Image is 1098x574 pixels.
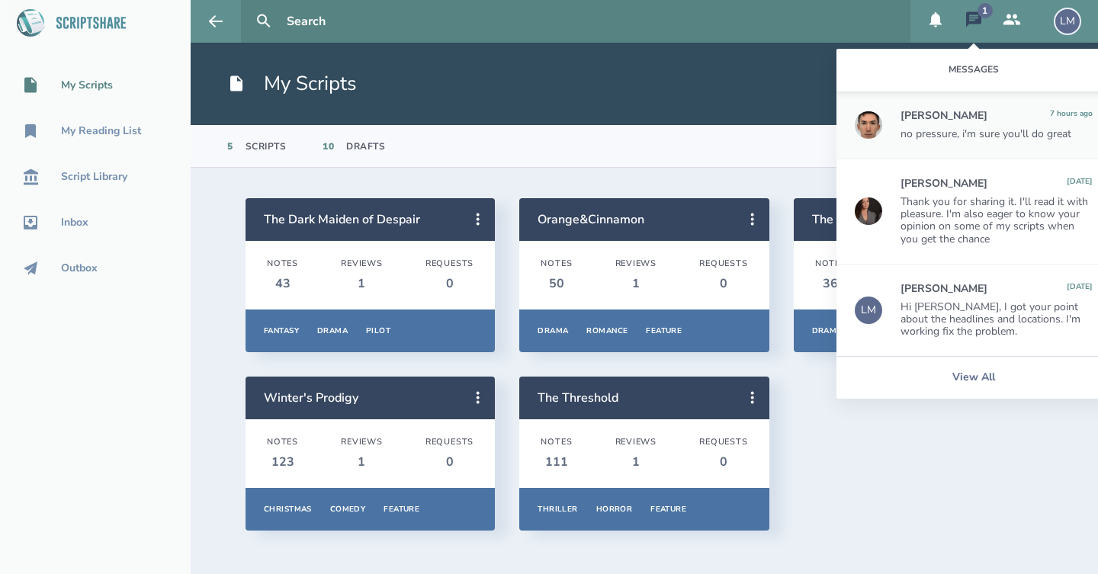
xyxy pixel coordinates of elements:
div: 1 [978,3,993,18]
div: 1 [615,454,657,470]
div: 50 [541,275,572,292]
a: Winter's Prodigy [264,390,358,406]
div: 1 [341,275,383,292]
div: 0 [699,454,747,470]
div: 36 [815,275,846,292]
div: 0 [425,454,474,470]
div: Script Library [61,171,127,183]
div: Notes [541,258,572,269]
div: 123 [267,454,298,470]
div: LM [1054,8,1081,35]
div: My Reading List [61,125,141,137]
img: user_1756948650-crop.jpg [855,111,882,139]
div: no pressure, i'm sure you'll do great [901,128,1093,140]
div: 43 [267,275,298,292]
div: Thriller [538,504,577,515]
div: Scripts [246,140,287,152]
div: [PERSON_NAME] [901,283,987,295]
a: The Dark Maiden of Despair [264,211,420,228]
div: Reviews [341,437,383,447]
div: Hi [PERSON_NAME], I got your point about the headlines and locations. I'm working fix the problem. [901,301,1093,338]
div: 0 [425,275,474,292]
div: My Scripts [61,79,113,91]
div: Reviews [341,258,383,269]
div: Horror [596,504,633,515]
div: Tuesday, July 15, 2025 at 7:36:05 PM [1067,283,1093,295]
div: 1 [341,454,383,470]
div: Thank you for sharing it. I'll read it with pleasure. I'm also eager to know your opinion on some... [901,196,1093,245]
div: Sunday, August 10, 2025 at 3:53:39 PM [1067,178,1093,190]
div: Drama [317,325,348,336]
div: Requests [425,258,474,269]
div: 0 [699,275,747,292]
h1: My Scripts [227,70,357,98]
div: [PERSON_NAME] [901,110,987,122]
div: Comedy [330,504,366,515]
div: Romance [586,325,628,336]
img: user_1604966854-crop.jpg [855,197,882,225]
div: Requests [425,437,474,447]
div: Drama [812,325,843,336]
div: Outbox [61,262,98,274]
div: Feature [646,325,682,336]
div: Feature [650,504,686,515]
div: Feature [384,504,419,515]
div: Sunday, September 7, 2025 at 11:02:56 PM [1050,110,1093,122]
div: Notes [267,437,298,447]
div: Reviews [615,437,657,447]
div: Notes [815,258,846,269]
div: Pilot [366,325,390,336]
div: Notes [541,437,572,447]
a: The Divide Grey [812,211,901,228]
div: Reviews [615,258,657,269]
div: 5 [227,140,233,152]
div: 1 [615,275,657,292]
a: Orange&Cinnamon [538,211,644,228]
div: 10 [323,140,334,152]
div: Drafts [346,140,385,152]
div: Christmas [264,504,312,515]
div: 111 [541,454,572,470]
div: LM [855,297,882,324]
div: Requests [699,437,747,447]
div: Drama [538,325,568,336]
a: The Threshold [538,390,618,406]
div: Fantasy [264,325,299,336]
div: Inbox [61,216,88,229]
div: Requests [699,258,747,269]
div: Notes [267,258,298,269]
div: [PERSON_NAME] [901,178,987,190]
